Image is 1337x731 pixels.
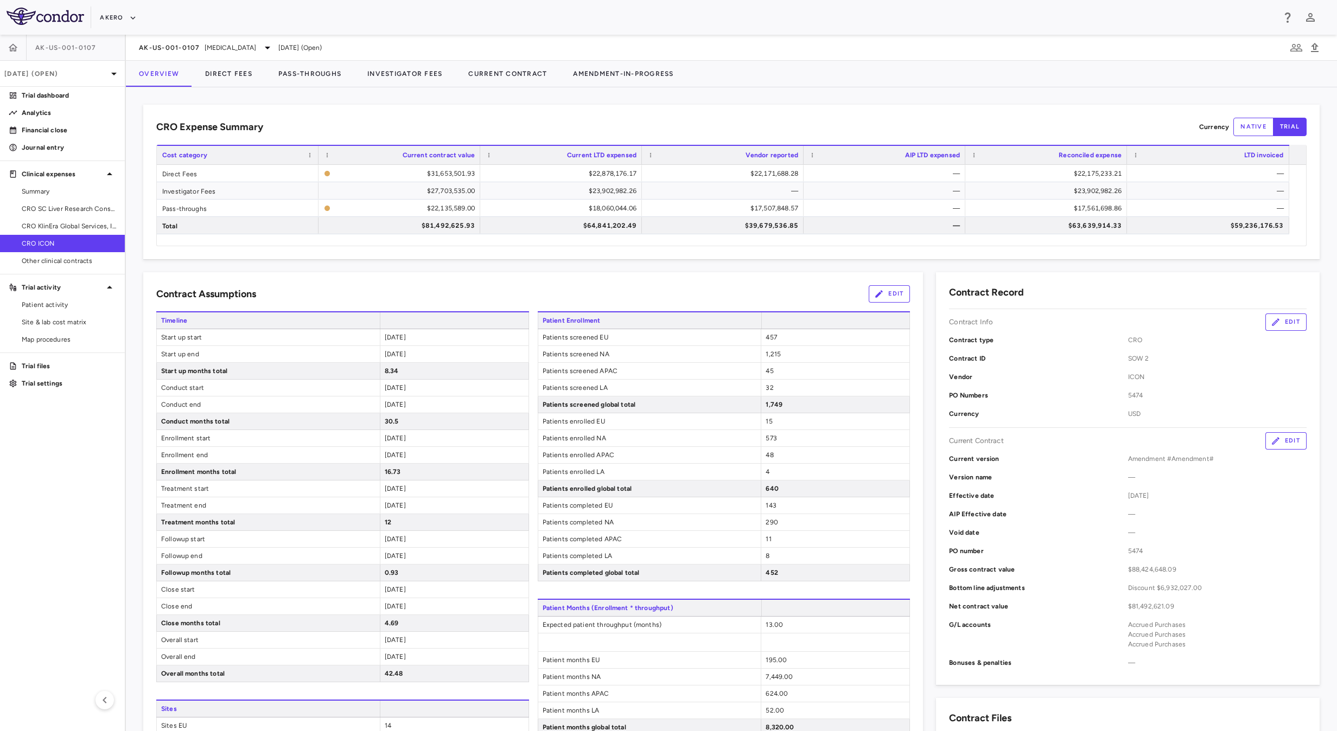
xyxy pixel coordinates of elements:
[22,169,103,179] p: Clinical expenses
[162,151,207,159] span: Cost category
[975,182,1122,200] div: $23,902,982.26
[746,151,798,159] span: Vendor reported
[766,673,793,681] span: 7,449.00
[949,472,1128,482] p: Version name
[354,61,455,87] button: Investigator Fees
[157,182,319,199] div: Investigator Fees
[385,418,399,425] span: 30.5
[22,256,116,266] span: Other clinical contracts
[538,464,761,480] span: Patients enrolled LA
[1265,432,1307,450] button: Edit
[157,346,380,362] span: Start up end
[538,702,761,719] span: Patient months LA
[1128,390,1307,400] span: 5474
[538,685,761,702] span: Patient months APAC
[766,723,794,731] span: 8,320.00
[1128,335,1307,345] span: CRO
[652,200,798,217] div: $17,507,848.57
[335,200,475,217] div: $22,135,589.00
[1128,372,1307,382] span: ICON
[157,565,380,581] span: Followup months total
[22,317,116,327] span: Site & lab cost matrix
[949,335,1128,345] p: Contract type
[1128,565,1307,574] span: $88,424,648.09
[905,151,960,159] span: AIP LTD expensed
[949,317,993,327] p: Contract Info
[949,601,1128,611] p: Net contract value
[766,690,788,697] span: 624.00
[385,670,403,677] span: 42.48
[1233,118,1274,136] button: native
[335,165,475,182] div: $31,653,501.93
[652,182,798,200] div: —
[766,350,781,358] span: 1,215
[1128,472,1307,482] span: —
[766,367,773,375] span: 45
[949,285,1024,300] h6: Contract Record
[157,430,380,446] span: Enrollment start
[1128,528,1307,537] span: —
[538,669,761,685] span: Patient months NA
[652,217,798,234] div: $39,679,536.85
[385,518,391,526] span: 12
[385,569,399,576] span: 0.93
[385,502,406,509] span: [DATE]
[455,61,560,87] button: Current Contract
[385,434,406,442] span: [DATE]
[538,514,761,530] span: Patients completed NA
[157,632,380,648] span: Overall start
[157,217,319,234] div: Total
[975,165,1122,182] div: $22,175,233.21
[157,380,380,396] span: Conduct start
[157,200,319,216] div: Pass-throughs
[22,221,116,231] span: CRO KlinEra Global Services, Inc.
[385,401,406,408] span: [DATE]
[385,468,401,476] span: 16.73
[567,151,636,159] span: Current LTD expensed
[766,401,782,408] span: 1,749
[766,334,776,341] span: 457
[157,480,380,497] span: Treatment start
[156,287,256,302] h6: Contract Assumptions
[22,204,116,214] span: CRO SC Liver Research Consortium LLC
[157,413,380,429] span: Conduct months total
[385,451,406,459] span: [DATE]
[157,615,380,631] span: Close months total
[538,396,761,413] span: Patients screened global total
[538,430,761,446] span: Patients enrolled NA
[22,335,116,344] span: Map procedures
[1137,182,1284,200] div: —
[975,217,1122,234] div: $63,639,914.33
[1137,200,1284,217] div: —
[1128,630,1307,639] div: Accrued Purchases
[4,69,107,79] p: [DATE] (Open)
[126,61,192,87] button: Overview
[139,43,200,52] span: AK-US-001-0107
[22,239,116,248] span: CRO ICON
[766,621,783,629] span: 13.00
[813,200,960,217] div: —
[869,285,910,303] button: Edit
[1137,217,1284,234] div: $59,236,176.53
[403,151,475,159] span: Current contract value
[766,707,784,714] span: 52.00
[538,600,761,616] span: Patient Months (Enrollment * throughput)
[157,396,380,413] span: Conduct end
[157,548,380,564] span: Followup end
[1128,583,1307,593] div: Discount $6,932,027.00
[813,165,960,182] div: —
[35,43,97,52] span: AK-US-001-0107
[22,108,116,118] p: Analytics
[1128,354,1307,363] span: SOW 2
[385,334,406,341] span: [DATE]
[538,413,761,429] span: Patients enrolled EU
[766,656,787,664] span: 195.00
[538,363,761,379] span: Patients screened APAC
[766,384,773,392] span: 32
[156,120,263,134] h6: CRO Expense Summary
[385,384,406,392] span: [DATE]
[157,464,380,480] span: Enrollment months total
[766,535,771,543] span: 11
[813,217,960,234] div: —
[766,552,769,560] span: 8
